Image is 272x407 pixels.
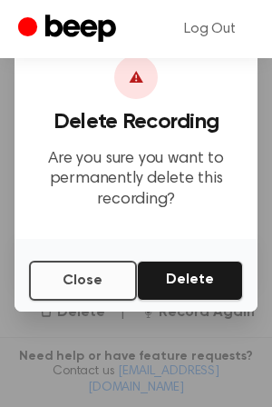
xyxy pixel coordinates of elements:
a: Log Out [166,7,254,51]
p: Are you sure you want to permanently delete this recording? [29,149,243,211]
h3: Delete Recording [29,110,243,134]
a: Beep [18,12,121,47]
div: ⚠ [114,55,158,99]
button: Close [29,261,137,301]
button: Delete [137,261,243,301]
